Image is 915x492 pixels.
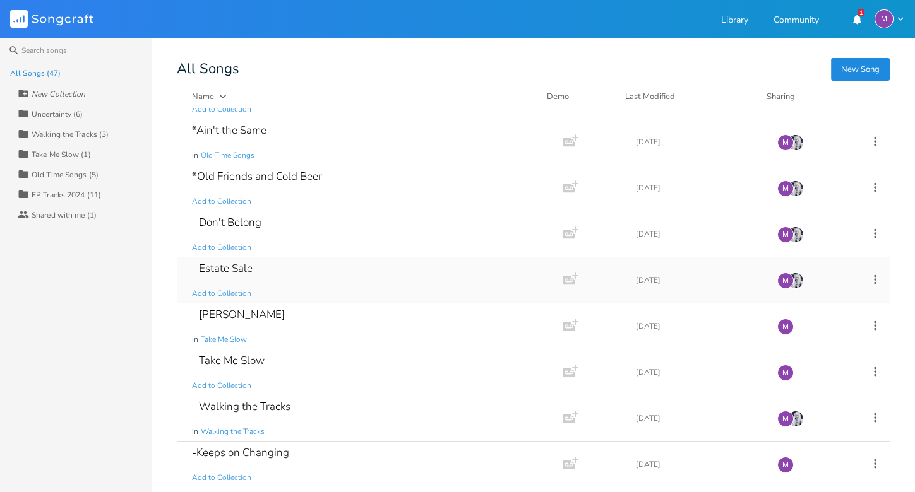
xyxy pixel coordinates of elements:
[192,426,198,437] span: in
[875,9,894,28] div: melindameshad
[636,460,762,468] div: [DATE]
[32,211,97,219] div: Shared with me (1)
[192,196,251,207] span: Add to Collection
[192,401,290,412] div: - Walking the Tracks
[636,138,762,146] div: [DATE]
[192,263,253,274] div: - Estate Sale
[787,272,804,289] img: Anya
[787,180,804,197] img: Anya
[636,184,762,192] div: [DATE]
[192,242,251,253] span: Add to Collection
[777,319,794,335] div: melindameshad
[636,230,762,238] div: [DATE]
[201,150,254,161] span: Old Time Songs
[192,355,265,366] div: - Take Me Slow
[831,58,890,81] button: New Song
[875,9,905,28] button: M
[777,272,794,289] div: melindameshad
[774,16,819,26] a: Community
[625,90,751,103] button: Last Modified
[192,380,251,391] span: Add to Collection
[192,309,285,320] div: - [PERSON_NAME]
[192,91,214,102] div: Name
[192,90,532,103] button: Name
[192,334,198,345] span: in
[844,8,870,30] button: 1
[777,226,794,243] div: melindameshad
[777,134,794,151] div: melindameshad
[721,16,748,26] a: Library
[32,171,99,179] div: Old Time Songs (5)
[192,150,198,161] span: in
[192,447,289,458] div: -Keeps on Changing
[32,90,85,98] div: New Collection
[777,180,794,197] div: melindameshad
[636,414,762,422] div: [DATE]
[547,90,610,103] div: Demo
[201,426,265,437] span: Walking the Tracks
[192,104,251,115] span: Add to Collection
[192,171,322,182] div: *Old Friends and Cold Beer
[767,90,842,103] div: Sharing
[32,110,83,118] div: Uncertainty (6)
[777,457,794,473] div: melindameshad
[10,69,61,77] div: All Songs (47)
[787,226,804,243] img: Anya
[636,368,762,376] div: [DATE]
[192,217,261,228] div: - Don't Belong
[858,9,864,16] div: 1
[177,63,890,75] div: All Songs
[192,472,251,483] span: Add to Collection
[636,322,762,330] div: [DATE]
[787,411,804,427] img: Anya
[32,131,109,138] div: Walking the Tracks (3)
[625,91,675,102] div: Last Modified
[787,134,804,151] img: Anya
[777,365,794,381] div: melindameshad
[192,125,266,136] div: *Ain't the Same
[192,288,251,299] span: Add to Collection
[777,411,794,427] div: melindameshad
[201,334,247,345] span: Take Me Slow
[32,191,101,199] div: EP Tracks 2024 (11)
[636,276,762,284] div: [DATE]
[32,151,91,158] div: Take Me Slow (1)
